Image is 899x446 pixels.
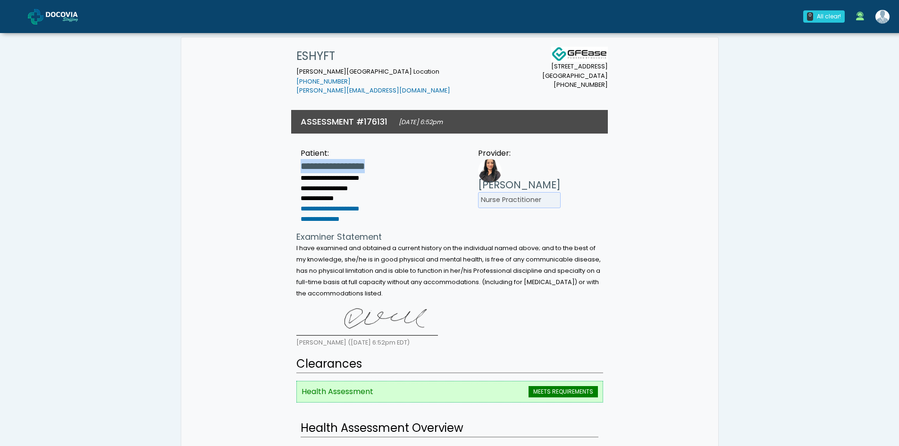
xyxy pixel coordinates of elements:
[296,381,603,403] li: Health Assessment
[399,118,443,126] small: [DATE] 6:52pm
[296,244,601,297] small: I have examined and obtained a current history on the individual named above; and to the best of ...
[296,355,603,373] h2: Clearances
[28,9,43,25] img: Docovia
[8,4,36,32] button: Open LiveChat chat widget
[296,47,450,66] h1: ESHYFT
[798,7,850,26] a: 0 All clear!
[296,303,438,336] img: 9e6AkAAAAAGSURBVAMA2hHESUL5EKoAAAAASUVORK5CYII=
[551,47,608,62] img: Docovia Staffing Logo
[28,1,93,32] a: Docovia
[478,148,561,159] div: Provider:
[529,386,598,397] span: MEETS REQUIREMENTS
[301,116,387,127] h3: ASSESSMENT #176131
[46,12,93,21] img: Docovia
[296,232,603,242] h4: Examiner Statement
[875,10,890,24] img: Shakerra Crippen
[296,338,410,346] small: [PERSON_NAME] ([DATE] 6:52pm EDT)
[817,12,841,21] div: All clear!
[296,86,450,94] a: [PERSON_NAME][EMAIL_ADDRESS][DOMAIN_NAME]
[301,148,400,159] div: Patient:
[301,420,598,438] h2: Health Assessment Overview
[478,159,502,183] img: Provider image
[296,67,450,95] small: [PERSON_NAME][GEOGRAPHIC_DATA] Location
[807,12,813,21] div: 0
[478,178,561,192] h3: [PERSON_NAME]
[542,62,608,89] small: [STREET_ADDRESS] [GEOGRAPHIC_DATA] [PHONE_NUMBER]
[296,77,351,85] a: [PHONE_NUMBER]
[478,192,561,208] li: Nurse Practitioner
